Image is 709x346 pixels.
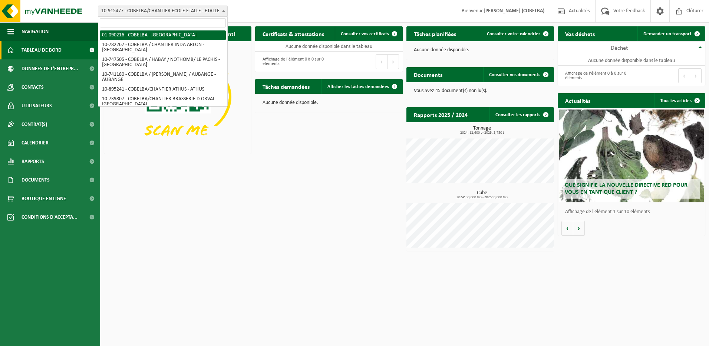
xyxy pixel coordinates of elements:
span: 2024: 12,600 t - 2025: 3,750 t [410,131,554,135]
span: Utilisateurs [22,97,52,115]
button: Vorige [561,221,573,236]
div: Affichage de l'élément 0 à 0 sur 0 éléments [259,53,325,70]
p: Aucune donnée disponible. [263,100,395,105]
span: Conditions d'accepta... [22,208,78,226]
li: 10-739807 - COBELBA/CHANTIER BRASSERIE D ORVAL - [GEOGRAPHIC_DATA] [100,94,226,109]
p: Vous avez 45 document(s) non lu(s). [414,88,547,94]
span: 2024: 30,000 m3 - 2025: 0,000 m3 [410,196,554,199]
span: Contacts [22,78,44,97]
span: Consulter votre calendrier [487,32,540,36]
span: 10-915477 - COBELBA/CHANTIER ECOLE ETALLE - ETALLE [98,6,227,16]
span: Déchet [611,45,628,51]
li: 01-090216 - COBELBA - [GEOGRAPHIC_DATA] [100,30,226,40]
span: Consulter vos documents [489,72,540,77]
a: Demander un transport [637,26,705,41]
li: 10-782267 - COBELBA / CHANTIER INDA ARLON - [GEOGRAPHIC_DATA] [100,40,226,55]
span: Consulter vos certificats [341,32,389,36]
h2: Tâches planifiées [406,26,464,41]
h2: Vos déchets [558,26,602,41]
li: 10-895241 - COBELBA/CHANTIER ATHUS - ATHUS [100,85,226,94]
span: 10-915477 - COBELBA/CHANTIER ECOLE ETALLE - ETALLE [98,6,228,17]
a: Consulter vos documents [483,67,553,82]
button: Previous [376,54,388,69]
li: 10-741180 - COBELBA / [PERSON_NAME] / AUBANGE - AUBANGE [100,70,226,85]
td: Aucune donnée disponible dans le tableau [558,55,705,66]
span: Données de l'entrepr... [22,59,78,78]
a: Consulter les rapports [489,107,553,122]
h3: Cube [410,190,554,199]
a: Tous les articles [654,93,705,108]
span: Que signifie la nouvelle directive RED pour vous en tant que client ? [565,182,687,195]
span: Contrat(s) [22,115,47,134]
td: Aucune donnée disponible dans le tableau [255,41,403,52]
span: Tableau de bord [22,41,62,59]
h2: Rapports 2025 / 2024 [406,107,475,122]
strong: [PERSON_NAME] (COBELBA) [484,8,544,14]
h3: Tonnage [410,126,554,135]
span: Navigation [22,22,49,41]
h2: Documents [406,67,450,82]
span: Demander un transport [643,32,692,36]
h2: Actualités [558,93,598,108]
span: Documents [22,171,50,189]
p: Affichage de l'élément 1 sur 10 éléments [565,209,702,215]
span: Afficher les tâches demandées [327,84,389,89]
p: Aucune donnée disponible. [414,48,547,53]
button: Volgende [573,221,585,236]
h2: Certificats & attestations [255,26,332,41]
span: Rapports [22,152,44,171]
span: Boutique en ligne [22,189,66,208]
button: Previous [678,68,690,83]
span: Calendrier [22,134,49,152]
li: 10-747505 - COBELBA / HABAY / NOTHOMB/ LE PACHIS - [GEOGRAPHIC_DATA] [100,55,226,70]
a: Que signifie la nouvelle directive RED pour vous en tant que client ? [559,110,704,202]
div: Affichage de l'élément 0 à 0 sur 0 éléments [561,68,628,84]
h2: Tâches demandées [255,79,317,94]
a: Consulter votre calendrier [481,26,553,41]
button: Next [690,68,702,83]
a: Consulter vos certificats [335,26,402,41]
button: Next [388,54,399,69]
a: Afficher les tâches demandées [321,79,402,94]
